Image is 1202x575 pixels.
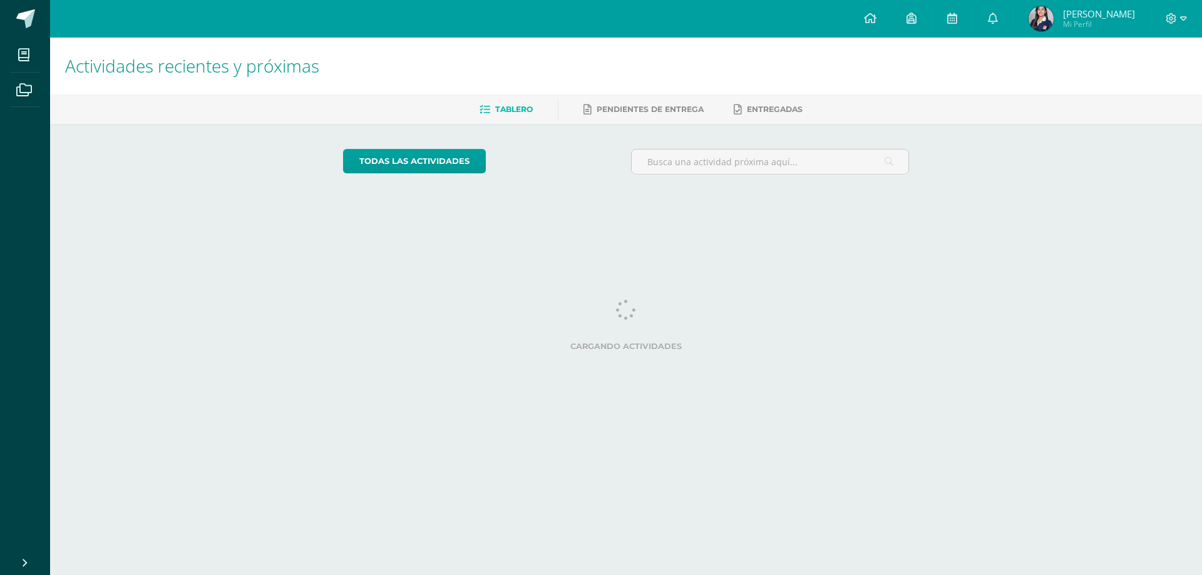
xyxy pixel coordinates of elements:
span: Actividades recientes y próximas [65,54,319,78]
a: todas las Actividades [343,149,486,173]
span: Entregadas [747,104,803,114]
span: Mi Perfil [1063,19,1135,29]
a: Pendientes de entrega [583,99,704,120]
a: Entregadas [734,99,803,120]
span: Tablero [495,104,533,114]
img: d193ac837ee24942bc2da92aa6fa4b96.png [1029,6,1054,31]
span: [PERSON_NAME] [1063,8,1135,20]
a: Tablero [480,99,533,120]
span: Pendientes de entrega [597,104,704,114]
label: Cargando actividades [343,342,910,351]
input: Busca una actividad próxima aquí... [632,150,909,174]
